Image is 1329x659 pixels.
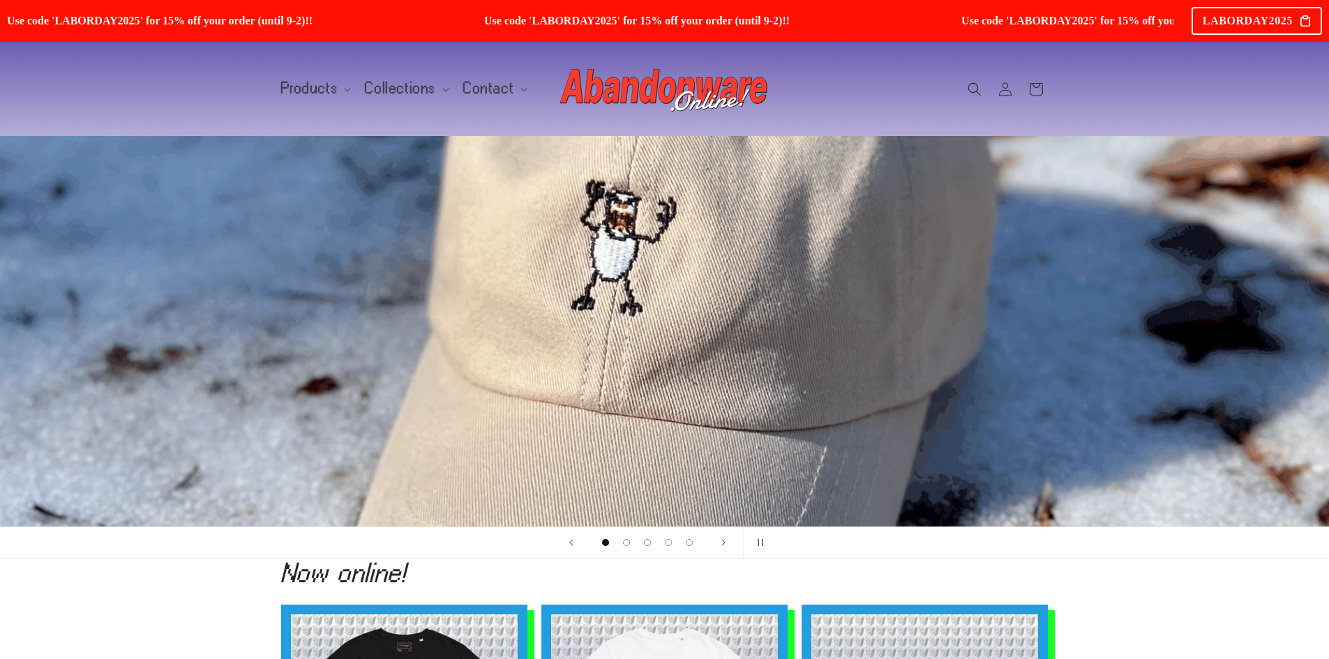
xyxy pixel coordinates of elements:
[595,532,616,553] button: Load slide 1 of 5
[365,82,436,95] span: Collections
[708,527,739,558] button: Next slide
[281,82,338,95] span: Products
[463,82,514,95] span: Contact
[273,74,357,103] summary: Products
[637,532,658,553] button: Load slide 3 of 5
[481,14,940,27] span: Use code 'LABORDAY2025' for 15% off your order (until 9-2)!!
[616,532,637,553] button: Load slide 2 of 5
[555,56,774,122] a: Abandonware
[679,532,700,553] button: Load slide 5 of 5
[959,74,990,105] summary: Search
[455,74,533,103] summary: Contact
[356,74,455,103] summary: Collections
[281,561,1049,584] h2: Now online!
[658,532,679,553] button: Load slide 4 of 5
[1192,7,1322,35] div: LABORDAY2025
[743,527,774,558] button: Pause slideshow
[560,61,769,117] img: Abandonware
[4,14,463,27] span: Use code 'LABORDAY2025' for 15% off your order (until 9-2)!!
[556,527,587,558] button: Previous slide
